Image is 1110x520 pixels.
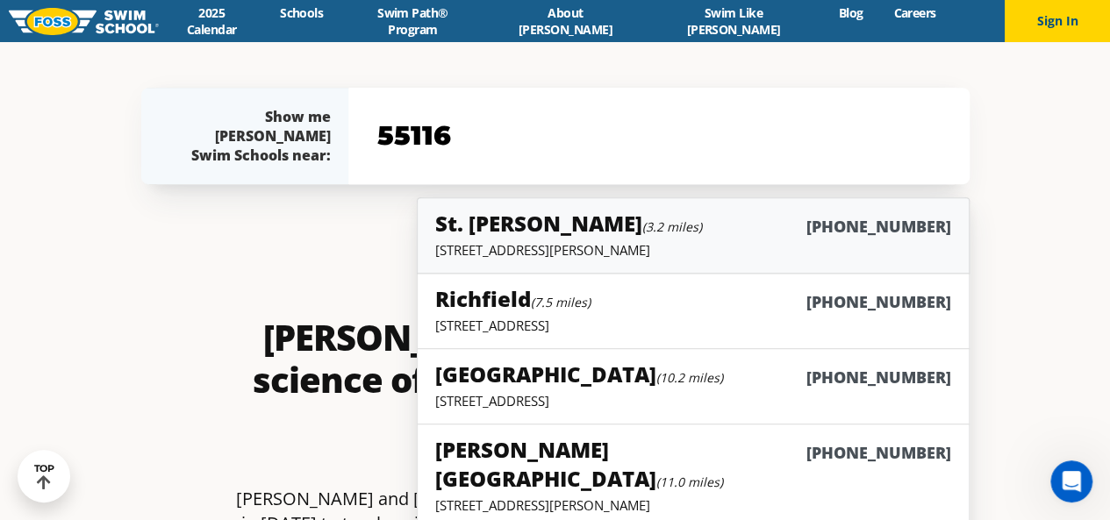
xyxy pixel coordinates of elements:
input: YOUR ZIP CODE [373,110,945,161]
h5: St. [PERSON_NAME] [435,209,702,238]
img: FOSS Swim School Logo [9,8,159,35]
h6: [PHONE_NUMBER] [806,291,951,313]
a: Swim Like [PERSON_NAME] [644,4,823,38]
a: Blog [823,4,878,21]
p: [STREET_ADDRESS] [435,317,950,334]
iframe: Intercom live chat [1050,460,1092,502]
h6: [PHONE_NUMBER] [806,367,951,388]
p: [STREET_ADDRESS][PERSON_NAME] [435,241,950,259]
h6: [PHONE_NUMBER] [806,442,951,493]
a: Swim Path® Program [339,4,487,38]
a: Careers [878,4,951,21]
small: (10.2 miles) [656,369,723,386]
a: [GEOGRAPHIC_DATA](10.2 miles)[PHONE_NUMBER][STREET_ADDRESS] [417,348,969,424]
a: Richfield(7.5 miles)[PHONE_NUMBER][STREET_ADDRESS] [417,273,969,349]
small: (3.2 miles) [642,218,702,235]
p: [STREET_ADDRESS][PERSON_NAME] [435,496,950,514]
a: Schools [265,4,339,21]
small: (7.5 miles) [531,294,591,310]
h5: [PERSON_NAME][GEOGRAPHIC_DATA] [435,435,806,493]
h6: [PHONE_NUMBER] [806,216,951,238]
a: 2025 Calendar [159,4,265,38]
div: Show me [PERSON_NAME] Swim Schools near: [176,107,331,165]
h5: Richfield [435,284,591,313]
small: (11.0 miles) [656,474,723,490]
div: TOP [34,463,54,490]
a: About [PERSON_NAME] [487,4,644,38]
p: [STREET_ADDRESS] [435,392,950,410]
h5: [GEOGRAPHIC_DATA] [435,360,723,388]
a: St. [PERSON_NAME](3.2 miles)[PHONE_NUMBER][STREET_ADDRESS][PERSON_NAME] [417,197,969,274]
